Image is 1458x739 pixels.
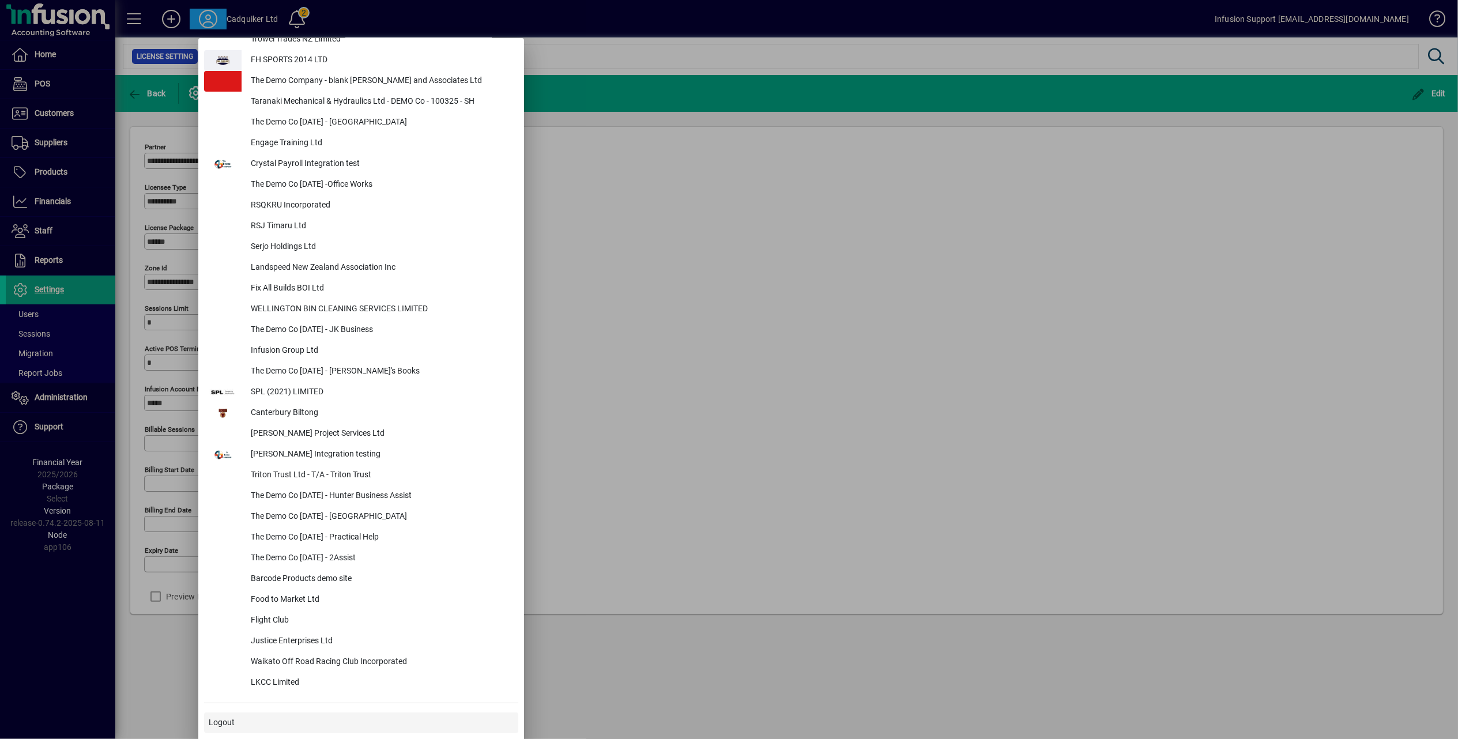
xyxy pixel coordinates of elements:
[204,92,518,112] button: Taranaki Mechanical & Hydraulics Ltd - DEMO Co - 100325 - SH
[204,590,518,610] button: Food to Market Ltd
[242,486,518,507] div: The Demo Co [DATE] - Hunter Business Assist
[242,29,518,50] div: Trowel Trades NZ Limited
[242,465,518,486] div: Triton Trust Ltd - T/A - Triton Trust
[204,444,518,465] button: [PERSON_NAME] Integration testing
[204,216,518,237] button: RSJ Timaru Ltd
[242,507,518,527] div: The Demo Co [DATE] - [GEOGRAPHIC_DATA]
[242,652,518,673] div: Waikato Off Road Racing Club Incorporated
[242,403,518,424] div: Canterbury Biltong
[242,631,518,652] div: Justice Enterprises Ltd
[242,424,518,444] div: [PERSON_NAME] Project Services Ltd
[204,195,518,216] button: RSQKRU Incorporated
[204,465,518,486] button: Triton Trust Ltd - T/A - Triton Trust
[204,527,518,548] button: The Demo Co [DATE] - Practical Help
[204,112,518,133] button: The Demo Co [DATE] - [GEOGRAPHIC_DATA]
[242,569,518,590] div: Barcode Products demo site
[242,299,518,320] div: WELLINGTON BIN CLEANING SERVICES LIMITED
[242,112,518,133] div: The Demo Co [DATE] - [GEOGRAPHIC_DATA]
[204,403,518,424] button: Canterbury Biltong
[242,610,518,631] div: Flight Club
[242,341,518,361] div: Infusion Group Ltd
[204,507,518,527] button: The Demo Co [DATE] - [GEOGRAPHIC_DATA]
[242,237,518,258] div: Serjo Holdings Ltd
[242,71,518,92] div: The Demo Company - blank [PERSON_NAME] and Associates Ltd
[204,424,518,444] button: [PERSON_NAME] Project Services Ltd
[204,154,518,175] button: Crystal Payroll Integration test
[204,631,518,652] button: Justice Enterprises Ltd
[242,133,518,154] div: Engage Training Ltd
[204,652,518,673] button: Waikato Off Road Racing Club Incorporated
[204,133,518,154] button: Engage Training Ltd
[242,175,518,195] div: The Demo Co [DATE] -Office Works
[204,486,518,507] button: The Demo Co [DATE] - Hunter Business Assist
[204,29,518,50] button: Trowel Trades NZ Limited
[242,527,518,548] div: The Demo Co [DATE] - Practical Help
[204,673,518,693] button: LKCC Limited
[242,195,518,216] div: RSQKRU Incorporated
[204,237,518,258] button: Serjo Holdings Ltd
[204,71,518,92] button: The Demo Company - blank [PERSON_NAME] and Associates Ltd
[204,569,518,590] button: Barcode Products demo site
[204,712,518,733] button: Logout
[242,444,518,465] div: [PERSON_NAME] Integration testing
[204,299,518,320] button: WELLINGTON BIN CLEANING SERVICES LIMITED
[242,382,518,403] div: SPL (2021) LIMITED
[204,548,518,569] button: The Demo Co [DATE] - 2Assist
[242,258,518,278] div: Landspeed New Zealand Association Inc
[242,548,518,569] div: The Demo Co [DATE] - 2Assist
[204,175,518,195] button: The Demo Co [DATE] -Office Works
[204,361,518,382] button: The Demo Co [DATE] - [PERSON_NAME]'s Books
[242,673,518,693] div: LKCC Limited
[242,50,518,71] div: FH SPORTS 2014 LTD
[204,320,518,341] button: The Demo Co [DATE] - JK Business
[209,717,235,729] span: Logout
[242,361,518,382] div: The Demo Co [DATE] - [PERSON_NAME]'s Books
[204,50,518,71] button: FH SPORTS 2014 LTD
[242,278,518,299] div: Fix All Builds BOI Ltd
[242,154,518,175] div: Crystal Payroll Integration test
[242,92,518,112] div: Taranaki Mechanical & Hydraulics Ltd - DEMO Co - 100325 - SH
[242,590,518,610] div: Food to Market Ltd
[204,382,518,403] button: SPL (2021) LIMITED
[242,216,518,237] div: RSJ Timaru Ltd
[204,258,518,278] button: Landspeed New Zealand Association Inc
[204,341,518,361] button: Infusion Group Ltd
[204,610,518,631] button: Flight Club
[242,320,518,341] div: The Demo Co [DATE] - JK Business
[204,278,518,299] button: Fix All Builds BOI Ltd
